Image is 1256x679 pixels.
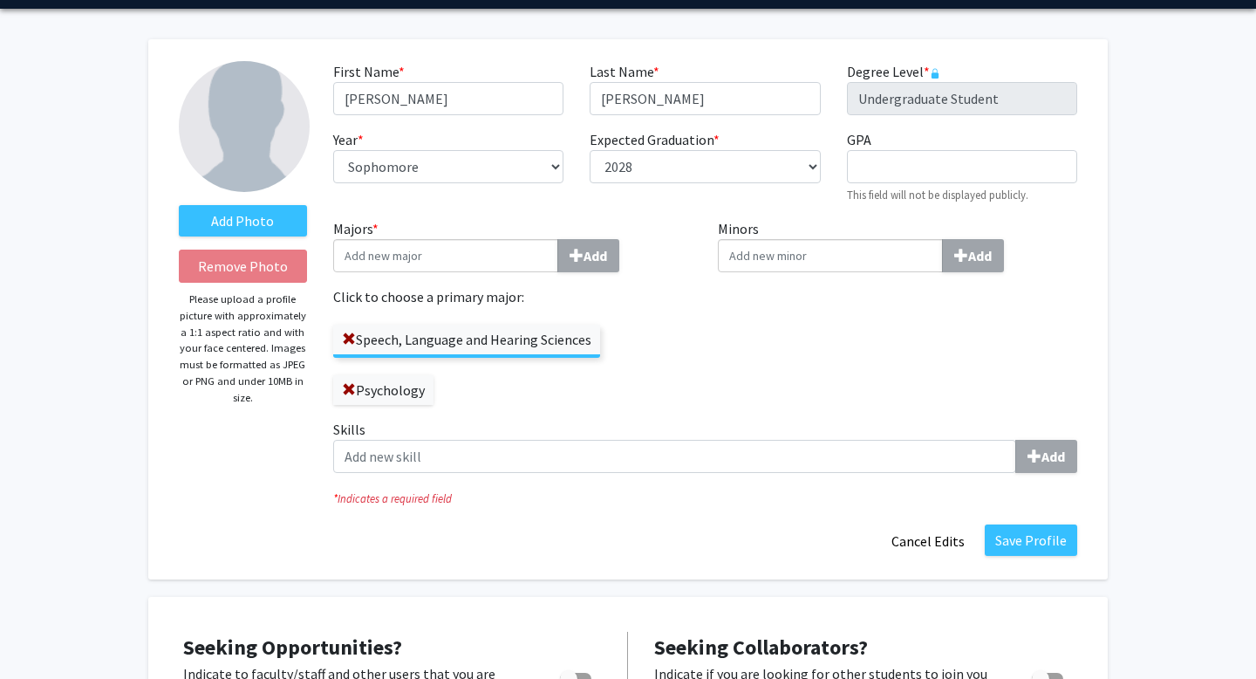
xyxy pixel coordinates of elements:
label: Minors [718,218,1077,272]
label: Majors [333,218,693,272]
label: Click to choose a primary major: [333,286,693,307]
label: Last Name [590,61,659,82]
button: Remove Photo [179,250,307,283]
iframe: Chat [13,600,74,666]
i: Indicates a required field [333,490,1077,507]
b: Add [1041,448,1065,465]
b: Add [968,247,992,264]
label: Degree Level [847,61,940,82]
label: First Name [333,61,405,82]
span: Seeking Collaborators? [654,634,868,661]
button: Majors* [557,239,619,272]
label: Skills [333,419,1077,473]
b: Add [584,247,607,264]
small: This field will not be displayed publicly. [847,188,1028,202]
button: Skills [1015,440,1077,473]
button: Save Profile [985,525,1077,556]
label: Psychology [333,375,433,405]
input: SkillsAdd [333,440,1016,473]
input: Majors*Add [333,239,558,272]
span: Seeking Opportunities? [183,634,402,661]
p: Please upload a profile picture with approximately a 1:1 aspect ratio and with your face centered... [179,291,307,406]
label: AddProfile Picture [179,205,307,237]
label: GPA [847,129,871,150]
img: Profile Picture [179,61,310,192]
button: Cancel Edits [880,525,976,558]
input: MinorsAdd [718,239,943,272]
button: Minors [942,239,1004,272]
svg: This information is provided and automatically updated by University of Missouri and is not edita... [930,68,940,79]
label: Expected Graduation [590,129,720,150]
label: Speech, Language and Hearing Sciences [333,325,600,354]
label: Year [333,129,364,150]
